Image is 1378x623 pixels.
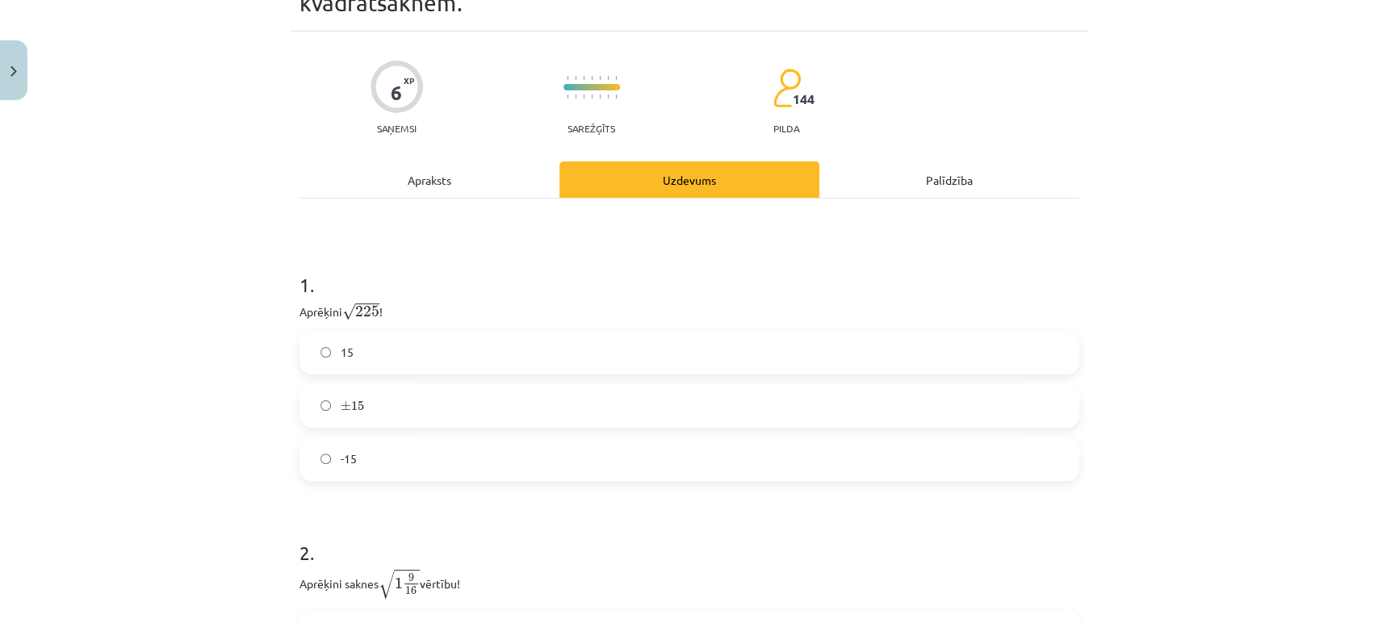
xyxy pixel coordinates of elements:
span: 15 [341,344,354,361]
img: icon-short-line-57e1e144782c952c97e751825c79c345078a6d821885a25fce030b3d8c18986b.svg [607,94,609,98]
span: ± [341,401,351,411]
input: 15 [320,347,331,357]
h1: 2 . [299,513,1079,563]
img: icon-short-line-57e1e144782c952c97e751825c79c345078a6d821885a25fce030b3d8c18986b.svg [615,94,617,98]
img: icon-short-line-57e1e144782c952c97e751825c79c345078a6d821885a25fce030b3d8c18986b.svg [567,94,568,98]
p: Saņemsi [371,123,423,134]
div: Apraksts [299,161,559,198]
p: pilda [773,123,799,134]
img: icon-short-line-57e1e144782c952c97e751825c79c345078a6d821885a25fce030b3d8c18986b.svg [567,76,568,80]
span: √ [379,570,395,599]
span: 144 [793,92,815,107]
span: 16 [405,587,417,595]
img: students-c634bb4e5e11cddfef0936a35e636f08e4e9abd3cc4e673bd6f9a4125e45ecb1.svg [773,68,801,108]
img: icon-close-lesson-0947bae3869378f0d4975bcd49f059093ad1ed9edebbc8119c70593378902aed.svg [10,66,17,77]
input: -15 [320,454,331,464]
img: icon-short-line-57e1e144782c952c97e751825c79c345078a6d821885a25fce030b3d8c18986b.svg [599,94,601,98]
img: icon-short-line-57e1e144782c952c97e751825c79c345078a6d821885a25fce030b3d8c18986b.svg [607,76,609,80]
h1: 1 . [299,245,1079,295]
img: icon-short-line-57e1e144782c952c97e751825c79c345078a6d821885a25fce030b3d8c18986b.svg [583,76,584,80]
span: 225 [355,306,379,317]
p: Aprēķini saknes vērtību! [299,568,1079,600]
p: Sarežģīts [568,123,615,134]
span: XP [404,76,414,85]
img: icon-short-line-57e1e144782c952c97e751825c79c345078a6d821885a25fce030b3d8c18986b.svg [591,94,593,98]
div: 6 [391,82,402,104]
span: 1 [395,578,403,589]
img: icon-short-line-57e1e144782c952c97e751825c79c345078a6d821885a25fce030b3d8c18986b.svg [575,76,576,80]
span: √ [342,303,355,320]
span: 9 [408,574,414,582]
div: Palīdzība [819,161,1079,198]
img: icon-short-line-57e1e144782c952c97e751825c79c345078a6d821885a25fce030b3d8c18986b.svg [575,94,576,98]
div: Uzdevums [559,161,819,198]
img: icon-short-line-57e1e144782c952c97e751825c79c345078a6d821885a25fce030b3d8c18986b.svg [583,94,584,98]
img: icon-short-line-57e1e144782c952c97e751825c79c345078a6d821885a25fce030b3d8c18986b.svg [615,76,617,80]
p: Aprēķini ! [299,300,1079,321]
span: -15 [341,450,357,467]
img: icon-short-line-57e1e144782c952c97e751825c79c345078a6d821885a25fce030b3d8c18986b.svg [599,76,601,80]
span: 15 [351,401,364,411]
img: icon-short-line-57e1e144782c952c97e751825c79c345078a6d821885a25fce030b3d8c18986b.svg [591,76,593,80]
